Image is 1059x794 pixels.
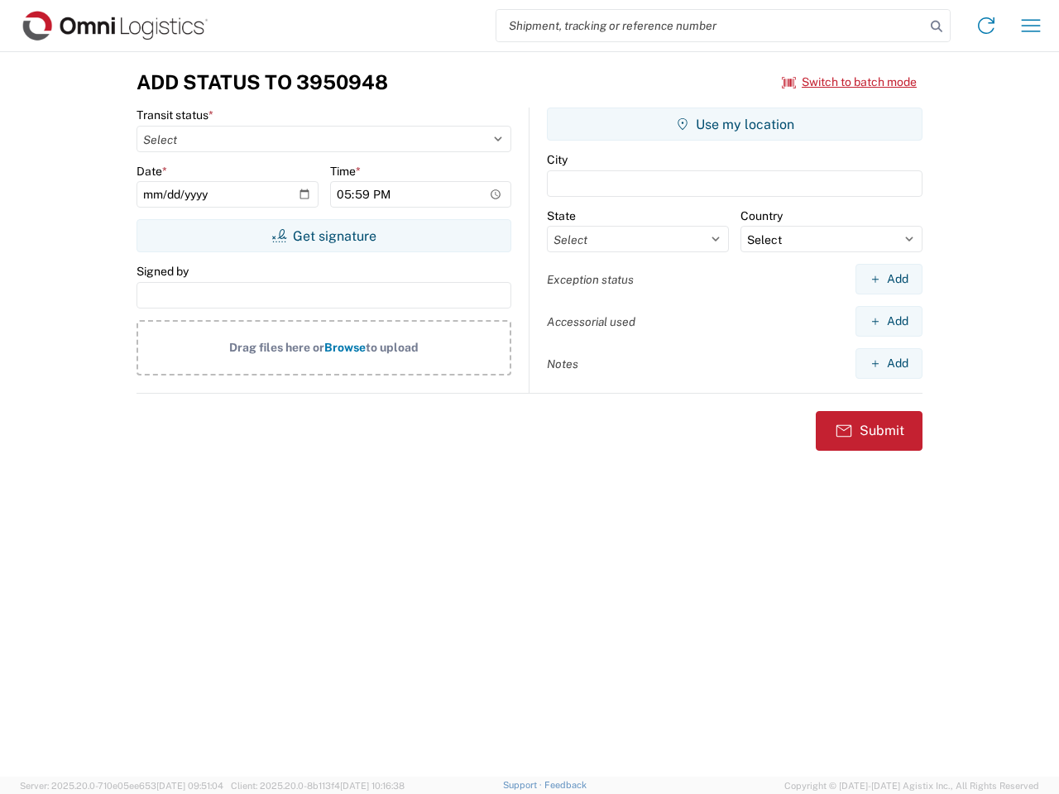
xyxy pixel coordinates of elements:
[782,69,917,96] button: Switch to batch mode
[547,108,922,141] button: Use my location
[496,10,925,41] input: Shipment, tracking or reference number
[547,208,576,223] label: State
[855,264,922,294] button: Add
[137,164,167,179] label: Date
[340,781,405,791] span: [DATE] 10:16:38
[324,341,366,354] span: Browse
[816,411,922,451] button: Submit
[855,348,922,379] button: Add
[503,780,544,790] a: Support
[547,152,568,167] label: City
[547,314,635,329] label: Accessorial used
[784,778,1039,793] span: Copyright © [DATE]-[DATE] Agistix Inc., All Rights Reserved
[547,272,634,287] label: Exception status
[137,264,189,279] label: Signed by
[855,306,922,337] button: Add
[137,219,511,252] button: Get signature
[366,341,419,354] span: to upload
[137,108,213,122] label: Transit status
[231,781,405,791] span: Client: 2025.20.0-8b113f4
[156,781,223,791] span: [DATE] 09:51:04
[330,164,361,179] label: Time
[740,208,783,223] label: Country
[229,341,324,354] span: Drag files here or
[137,70,388,94] h3: Add Status to 3950948
[544,780,587,790] a: Feedback
[20,781,223,791] span: Server: 2025.20.0-710e05ee653
[547,356,578,371] label: Notes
